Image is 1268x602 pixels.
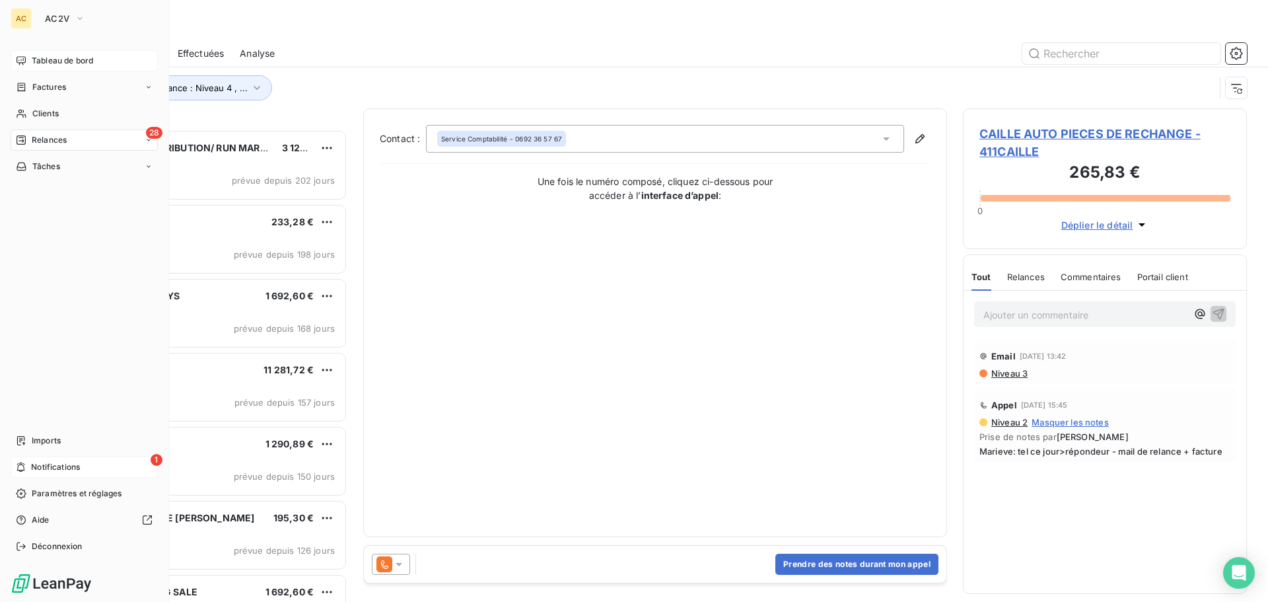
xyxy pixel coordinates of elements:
span: 11 281,72 € [264,364,314,375]
span: LEADER PRICE LE [PERSON_NAME] [93,512,254,523]
span: AC2V [45,13,69,24]
span: prévue depuis 168 jours [234,323,335,334]
button: Prendre des notes durant mon appel [775,554,938,575]
span: Niveau de relance : Niveau 4 , ... [113,83,248,93]
input: Rechercher [1022,43,1220,64]
span: Déconnexion [32,541,83,552]
div: AC [11,8,32,29]
span: Aide [32,514,50,526]
span: Email [991,351,1016,361]
span: Notifications [31,461,80,473]
span: Relances [1007,272,1045,282]
span: Imports [32,435,61,447]
span: 1 692,60 € [265,290,314,301]
span: Appel [991,400,1017,410]
div: - 0692 36 57 67 [441,134,562,143]
span: 1 [151,454,162,466]
span: 1 692,60 € [265,586,314,597]
span: Portail client [1137,272,1188,282]
span: Clients [32,108,59,120]
span: 1 290,89 € [265,438,314,449]
span: prévue depuis 157 jours [234,397,335,408]
button: Déplier le détail [1057,217,1153,233]
span: Tableau de bord [32,55,93,67]
span: Marieve: tel ce jour>répondeur - mail de relance + facture [979,446,1230,457]
p: Une fois le numéro composé, cliquez ci-dessous pour accéder à l’ : [523,174,787,202]
span: Déplier le détail [1061,218,1133,232]
span: [PERSON_NAME] [1057,432,1129,442]
strong: interface d’appel [641,190,719,201]
span: Prise de notes par [979,432,1230,442]
span: Effectuées [178,47,225,60]
span: [DATE] 15:45 [1021,401,1068,409]
span: Relances [32,134,67,146]
button: Niveau de relance : Niveau 4 , ... [94,75,272,100]
span: Service Comptabilité [441,134,507,143]
span: Paramètres et réglages [32,488,122,500]
span: 3 129,14 € [282,142,328,153]
span: Niveau 2 [990,417,1028,428]
span: Tâches [32,161,60,172]
span: CAILLE AUTO PIECES DE RECHANGE - 411CAILLE [979,125,1230,161]
span: Masquer les notes [1032,417,1109,428]
span: prévue depuis 150 jours [234,471,335,482]
span: [DATE] 13:42 [1020,352,1067,360]
span: Tout [971,272,991,282]
img: Logo LeanPay [11,573,92,594]
span: 195,30 € [273,512,314,523]
span: prévue depuis 202 jours [232,175,335,186]
div: Open Intercom Messenger [1223,557,1255,589]
a: Aide [11,509,158,531]
div: grid [63,130,347,602]
h3: 265,83 € [979,161,1230,187]
span: Commentaires [1061,272,1121,282]
span: Factures [32,81,66,93]
span: 28 [146,127,162,139]
span: Analyse [240,47,275,60]
span: prévue depuis 126 jours [234,545,335,556]
label: Contact : [380,132,426,145]
span: SAS MAKE DISTRIBUTION/ RUN MARKET DU CHAUDRON [93,142,351,153]
span: Niveau 3 [990,368,1028,379]
span: 0 [977,206,983,216]
span: prévue depuis 198 jours [234,249,335,260]
span: 233,28 € [271,216,314,227]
